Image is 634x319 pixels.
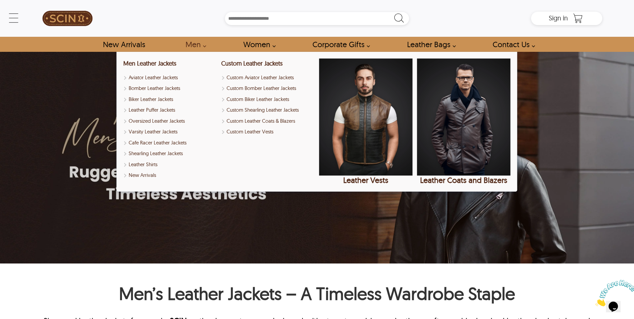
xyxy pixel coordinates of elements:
[123,60,176,67] a: Shop Men Leather Jackets
[123,74,217,82] a: Shop Men Aviator Leather Jackets
[571,13,585,23] a: Shopping Cart
[221,96,315,103] a: Shop Custom Biker Leather Jackets
[319,59,413,185] a: Leather Vests
[123,85,217,92] a: Shop Men Bomber Leather Jackets
[32,283,602,308] h1: Men’s Leather Jackets – A Timeless Wardrobe Staple
[123,96,217,103] a: Shop Men Biker Leather Jackets
[549,14,568,22] span: Sign in
[221,128,315,136] a: Shop Custom Leather Vests
[399,37,460,52] a: Shop Leather Bags
[417,59,511,185] a: Leather Coats and Blazers
[221,74,315,82] a: Custom Aviator Leather Jackets
[549,16,568,21] a: Sign in
[123,128,217,136] a: Shop Varsity Leather Jackets
[593,277,634,309] iframe: chat widget
[319,59,413,176] img: Leather Vests
[319,176,413,185] div: Leather Vests
[236,37,279,52] a: Shop Women Leather Jackets
[305,37,374,52] a: Shop Leather Corporate Gifts
[417,176,511,185] div: Leather Coats and Blazers
[123,139,217,147] a: Shop Men Cafe Racer Leather Jackets
[123,117,217,125] a: Shop Oversized Leather Jackets
[123,172,217,179] a: Shop New Arrivals
[221,85,315,92] a: Shop Custom Bomber Leather Jackets
[42,3,93,33] img: SCIN
[123,161,217,169] a: Shop Leather Shirts
[417,59,511,176] img: Leather Coats and Blazers
[123,106,217,114] a: Shop Leather Puffer Jackets
[32,3,103,33] a: SCIN
[221,106,315,114] a: Shop Custom Shearling Leather Jackets
[485,37,539,52] a: contact-us
[178,37,210,52] a: shop men's leather jackets
[221,117,315,125] a: Shop Custom Leather Coats & Blazers
[3,3,44,29] img: Chat attention grabber
[123,150,217,157] a: Shop Men Shearling Leather Jackets
[221,60,283,67] a: Custom Leather Jackets
[95,37,152,52] a: Shop New Arrivals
